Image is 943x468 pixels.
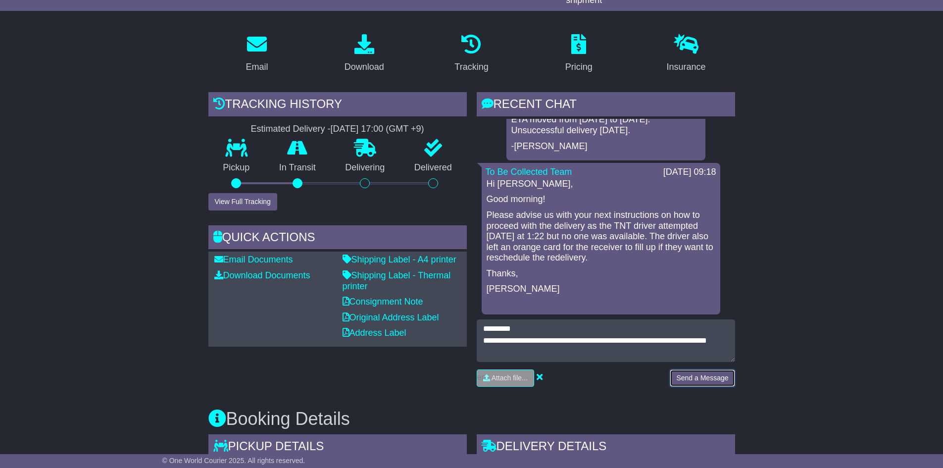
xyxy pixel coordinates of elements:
[486,167,572,177] a: To Be Collected Team
[511,141,700,152] p: -[PERSON_NAME]
[246,60,268,74] div: Email
[331,162,400,173] p: Delivering
[559,31,599,77] a: Pricing
[448,31,495,77] a: Tracking
[208,225,467,252] div: Quick Actions
[511,114,700,136] p: ETA moved from [DATE] to [DATE]. Unsuccessful delivery [DATE].
[487,194,715,205] p: Good morning!
[663,167,716,178] div: [DATE] 09:18
[208,92,467,119] div: Tracking history
[487,284,715,295] p: [PERSON_NAME]
[214,270,310,280] a: Download Documents
[343,312,439,322] a: Original Address Label
[331,124,424,135] div: [DATE] 17:00 (GMT +9)
[343,297,423,307] a: Consignment Note
[660,31,712,77] a: Insurance
[487,179,715,190] p: Hi [PERSON_NAME],
[338,31,391,77] a: Download
[264,162,331,173] p: In Transit
[667,60,706,74] div: Insurance
[345,60,384,74] div: Download
[477,92,735,119] div: RECENT CHAT
[565,60,593,74] div: Pricing
[487,268,715,279] p: Thanks,
[343,270,451,291] a: Shipping Label - Thermal printer
[239,31,274,77] a: Email
[208,124,467,135] div: Estimated Delivery -
[162,457,305,465] span: © One World Courier 2025. All rights reserved.
[399,162,467,173] p: Delivered
[487,210,715,263] p: Please advise us with your next instructions on how to proceed with the delivery as the TNT drive...
[208,162,265,173] p: Pickup
[208,409,735,429] h3: Booking Details
[454,60,488,74] div: Tracking
[208,193,277,210] button: View Full Tracking
[343,328,406,338] a: Address Label
[477,434,735,461] div: Delivery Details
[208,434,467,461] div: Pickup Details
[343,255,456,264] a: Shipping Label - A4 printer
[214,255,293,264] a: Email Documents
[670,369,735,387] button: Send a Message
